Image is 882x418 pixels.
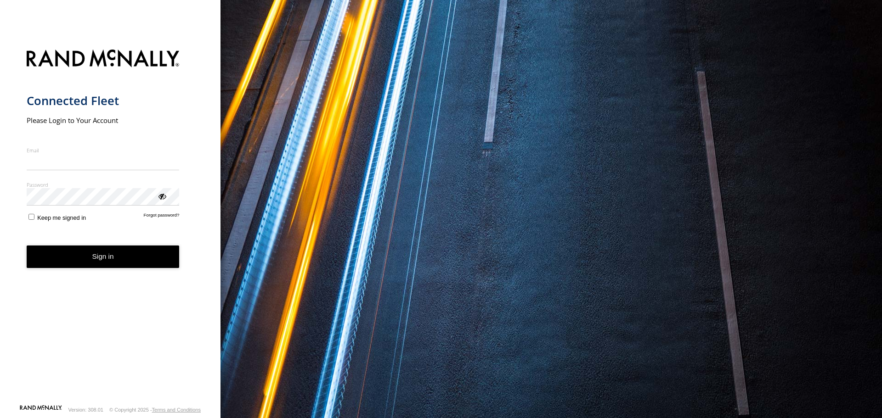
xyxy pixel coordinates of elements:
a: Terms and Conditions [152,407,201,412]
img: Rand McNally [27,48,180,71]
input: Keep me signed in [28,214,34,220]
label: Email [27,147,180,154]
label: Password [27,181,180,188]
a: Visit our Website [20,405,62,414]
div: © Copyright 2025 - [109,407,201,412]
a: Forgot password? [144,212,180,221]
div: ViewPassword [157,191,166,201]
h1: Connected Fleet [27,93,180,108]
h2: Please Login to Your Account [27,116,180,125]
div: Version: 308.01 [68,407,103,412]
form: main [27,44,194,404]
span: Keep me signed in [37,214,86,221]
button: Sign in [27,245,180,268]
